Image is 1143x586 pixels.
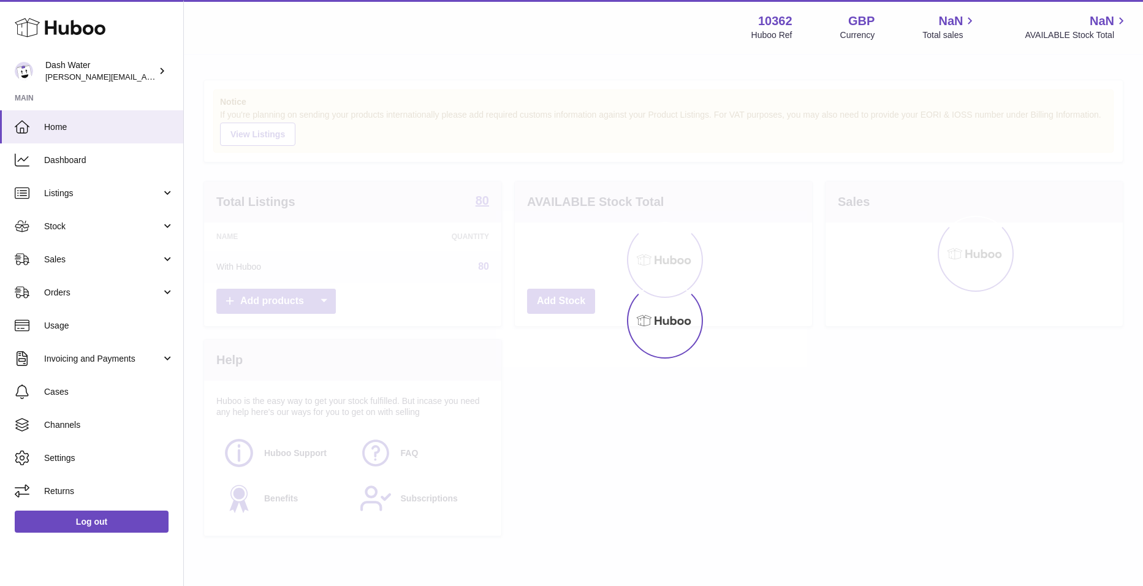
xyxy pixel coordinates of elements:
[44,485,174,497] span: Returns
[44,221,161,232] span: Stock
[44,320,174,332] span: Usage
[15,62,33,80] img: james@dash-water.com
[44,287,161,299] span: Orders
[45,59,156,83] div: Dash Water
[44,419,174,431] span: Channels
[848,13,875,29] strong: GBP
[1025,29,1128,41] span: AVAILABLE Stock Total
[44,353,161,365] span: Invoicing and Payments
[922,29,977,41] span: Total sales
[1025,13,1128,41] a: NaN AVAILABLE Stock Total
[44,154,174,166] span: Dashboard
[758,13,792,29] strong: 10362
[922,13,977,41] a: NaN Total sales
[44,254,161,265] span: Sales
[15,511,169,533] a: Log out
[44,121,174,133] span: Home
[44,386,174,398] span: Cases
[751,29,792,41] div: Huboo Ref
[44,188,161,199] span: Listings
[840,29,875,41] div: Currency
[44,452,174,464] span: Settings
[938,13,963,29] span: NaN
[1090,13,1114,29] span: NaN
[45,72,246,82] span: [PERSON_NAME][EMAIL_ADDRESS][DOMAIN_NAME]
